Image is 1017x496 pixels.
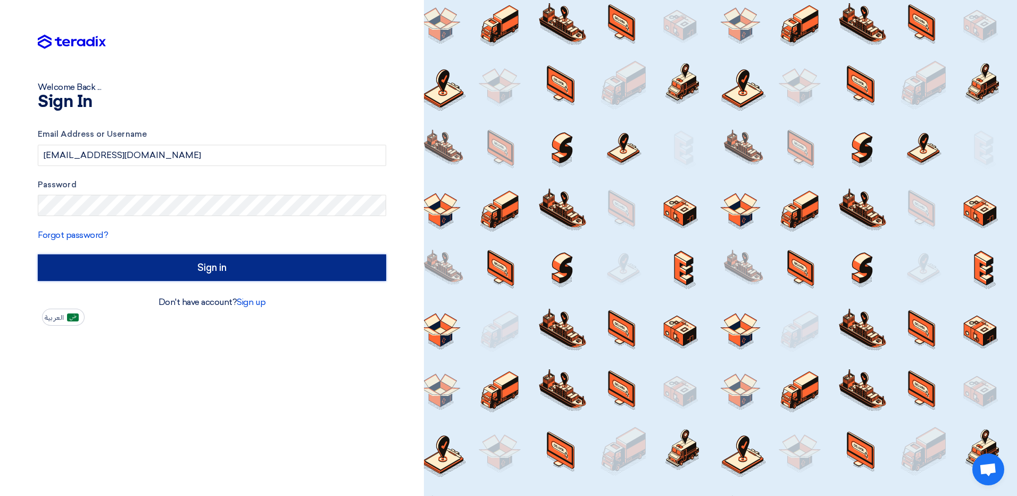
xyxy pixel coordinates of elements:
[972,453,1004,485] div: Open chat
[38,128,386,140] label: Email Address or Username
[38,254,386,281] input: Sign in
[38,81,386,94] div: Welcome Back ...
[38,145,386,166] input: Enter your business email or username
[38,230,108,240] a: Forgot password?
[237,297,265,307] a: Sign up
[67,313,79,321] img: ar-AR.png
[38,94,386,111] h1: Sign In
[38,296,386,309] div: Don't have account?
[38,35,106,49] img: Teradix logo
[42,309,85,326] button: العربية
[38,179,386,191] label: Password
[45,314,64,321] span: العربية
